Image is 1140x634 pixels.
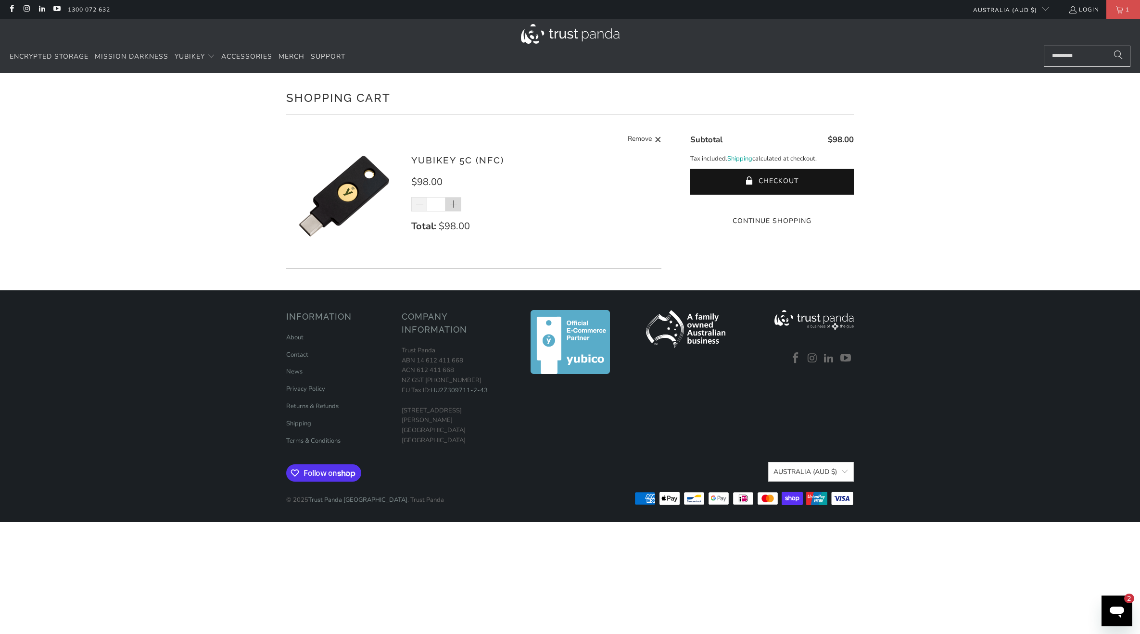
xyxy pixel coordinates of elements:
[38,6,46,13] a: Trust Panda Australia on LinkedIn
[439,220,470,233] span: $98.00
[22,6,30,13] a: Trust Panda Australia on Instagram
[286,485,444,505] p: © 2025 . Trust Panda
[7,6,15,13] a: Trust Panda Australia on Facebook
[690,134,722,145] span: Subtotal
[1102,596,1132,626] iframe: Button to launch messaging window, 2 unread messages
[805,352,820,365] a: Trust Panda Australia on Instagram
[411,155,504,165] a: YubiKey 5C (NFC)
[52,6,61,13] a: Trust Panda Australia on YouTube
[690,154,854,164] p: Tax included. calculated at checkout.
[68,4,110,15] a: 1300 072 632
[279,52,304,61] span: Merch
[311,52,345,61] span: Support
[286,350,308,359] a: Contact
[286,436,341,445] a: Terms & Conditions
[10,52,89,61] span: Encrypted Storage
[175,46,215,68] summary: YubiKey
[95,46,168,68] a: Mission Darkness
[308,496,407,504] a: Trust Panda [GEOGRAPHIC_DATA]
[221,46,272,68] a: Accessories
[788,352,803,365] a: Trust Panda Australia on Facebook
[311,46,345,68] a: Support
[402,346,507,446] p: Trust Panda ABN 14 612 411 668 ACN 612 411 668 NZ GST [PHONE_NUMBER] EU Tax ID: [STREET_ADDRESS][...
[411,220,436,233] strong: Total:
[279,46,304,68] a: Merch
[690,216,854,226] a: Continue Shopping
[727,154,752,164] a: Shipping
[431,386,488,395] a: HU27309711-2-43
[286,367,303,376] a: News
[286,333,304,342] a: About
[286,138,402,254] img: YubiKey 5C (NFC)
[286,419,311,428] a: Shipping
[1115,594,1134,603] iframe: Number of unread messages
[95,52,168,61] span: Mission Darkness
[411,175,443,188] span: $98.00
[286,385,325,393] a: Privacy Policy
[1106,46,1130,67] button: Search
[822,352,836,365] a: Trust Panda Australia on LinkedIn
[286,402,339,410] a: Returns & Refunds
[838,352,853,365] a: Trust Panda Australia on YouTube
[221,52,272,61] span: Accessories
[828,134,854,145] span: $98.00
[286,87,854,107] h1: Shopping Cart
[10,46,345,68] nav: Translation missing: en.navigation.header.main_nav
[1068,4,1099,15] a: Login
[768,462,854,482] button: Australia (AUD $)
[628,134,661,146] a: Remove
[10,46,89,68] a: Encrypted Storage
[521,24,620,44] img: Trust Panda Australia
[690,169,854,195] button: Checkout
[175,52,205,61] span: YubiKey
[1044,46,1130,67] input: Search...
[628,134,652,146] span: Remove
